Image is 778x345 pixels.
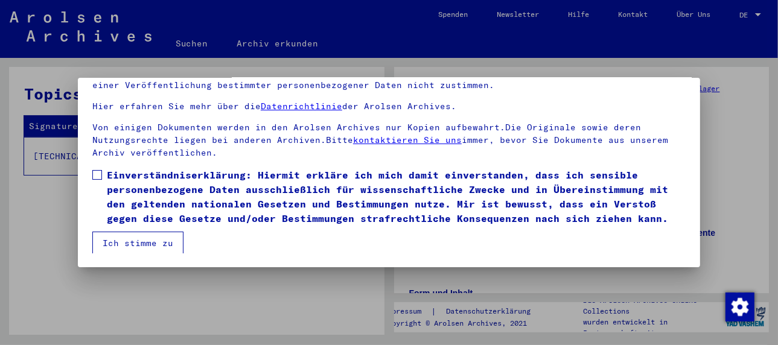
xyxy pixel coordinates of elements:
[92,100,686,113] p: Hier erfahren Sie mehr über die der Arolsen Archives.
[92,121,686,159] p: Von einigen Dokumenten werden in den Arolsen Archives nur Kopien aufbewahrt.Die Originale sowie d...
[725,293,754,321] img: Zustimmung ändern
[353,135,462,145] a: kontaktieren Sie uns
[120,67,185,78] a: kontaktieren
[261,101,342,112] a: Datenrichtlinie
[92,66,686,92] p: Bitte Sie uns, wenn Sie beispielsweise als Betroffener oder Angehöriger aus berechtigten Gründen ...
[92,232,183,255] button: Ich stimme zu
[107,168,686,226] span: Einverständniserklärung: Hiermit erkläre ich mich damit einverstanden, dass ich sensible personen...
